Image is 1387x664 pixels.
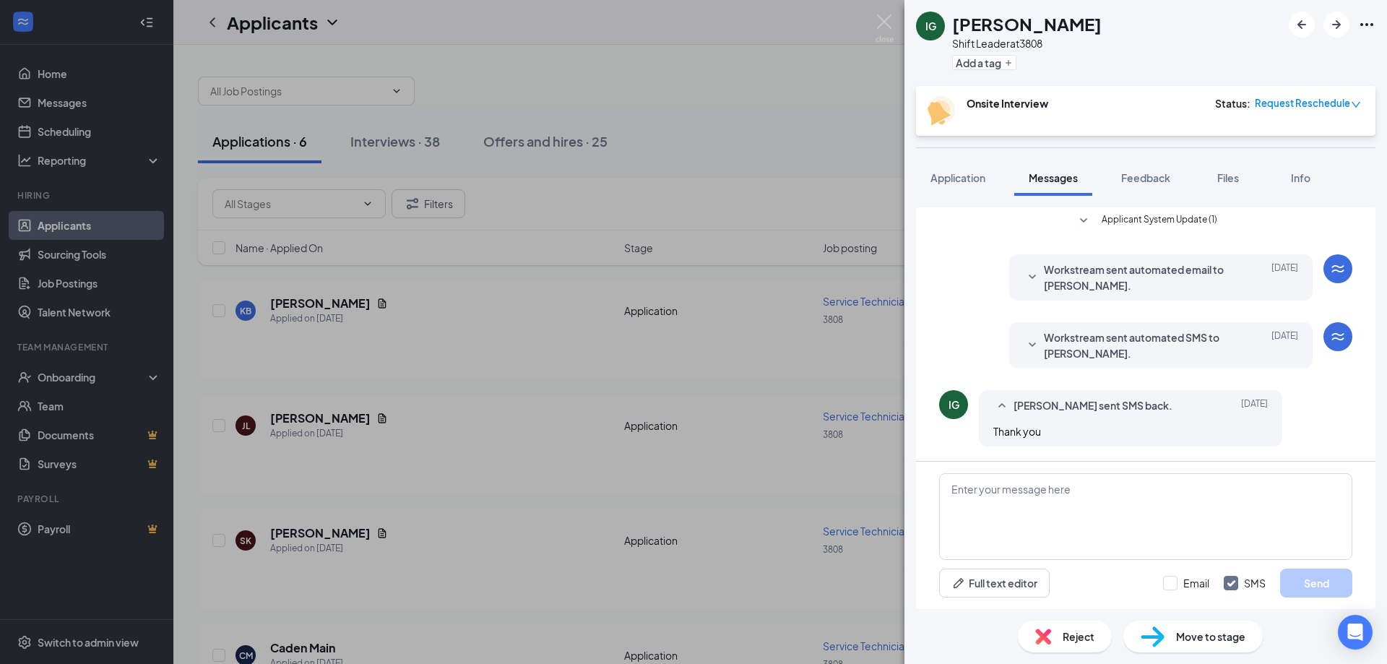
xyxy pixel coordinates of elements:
[1075,212,1217,230] button: SmallChevronDownApplicant System Update (1)
[993,425,1041,438] span: Thank you
[930,171,985,184] span: Application
[1338,615,1373,650] div: Open Intercom Messenger
[1329,260,1347,277] svg: WorkstreamLogo
[1323,12,1349,38] button: ArrowRight
[1328,16,1345,33] svg: ArrowRight
[1255,96,1350,111] span: Request Reschedule
[952,12,1102,36] h1: [PERSON_NAME]
[993,397,1011,415] svg: SmallChevronUp
[1291,171,1310,184] span: Info
[1014,397,1172,415] span: [PERSON_NAME] sent SMS back.
[1024,337,1041,354] svg: SmallChevronDown
[1121,171,1170,184] span: Feedback
[925,19,936,33] div: IG
[1358,16,1375,33] svg: Ellipses
[1215,96,1250,111] div: Status :
[1351,100,1361,110] span: down
[1271,329,1298,361] span: [DATE]
[1102,212,1217,230] span: Applicant System Update (1)
[1029,171,1078,184] span: Messages
[1044,329,1233,361] span: Workstream sent automated SMS to [PERSON_NAME].
[1329,328,1347,345] svg: WorkstreamLogo
[967,97,1048,110] b: Onsite Interview
[1293,16,1310,33] svg: ArrowLeftNew
[1176,629,1245,644] span: Move to stage
[1271,262,1298,293] span: [DATE]
[949,397,959,412] div: IG
[939,569,1050,598] button: Full text editorPen
[1217,171,1239,184] span: Files
[1024,269,1041,286] svg: SmallChevronDown
[1289,12,1315,38] button: ArrowLeftNew
[1075,212,1092,230] svg: SmallChevronDown
[1280,569,1352,598] button: Send
[951,576,966,590] svg: Pen
[1004,59,1013,67] svg: Plus
[1241,397,1268,415] span: [DATE]
[952,36,1102,51] div: Shift Leader at 3808
[1044,262,1233,293] span: Workstream sent automated email to [PERSON_NAME].
[952,55,1016,70] button: PlusAdd a tag
[1063,629,1094,644] span: Reject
